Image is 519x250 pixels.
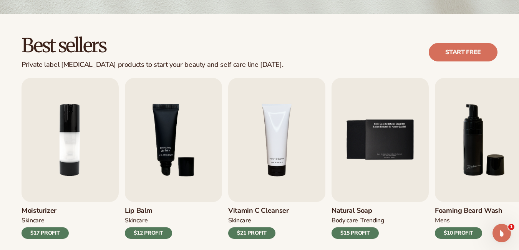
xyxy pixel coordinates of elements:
h3: Vitamin C Cleanser [228,207,289,215]
h3: Foaming beard wash [435,207,502,215]
a: 4 / 9 [228,78,325,239]
h3: Natural Soap [332,207,384,215]
div: $17 PROFIT [22,227,69,239]
div: TRENDING [360,217,384,225]
a: 2 / 9 [22,78,119,239]
div: $12 PROFIT [125,227,172,239]
a: 3 / 9 [125,78,222,239]
h3: Moisturizer [22,207,69,215]
div: mens [435,217,450,225]
div: $15 PROFIT [332,227,379,239]
h3: Lip Balm [125,207,172,215]
a: Start free [429,43,497,61]
a: 5 / 9 [332,78,429,239]
div: BODY Care [332,217,358,225]
div: Private label [MEDICAL_DATA] products to start your beauty and self care line [DATE]. [22,61,283,69]
span: 1 [508,224,514,230]
h2: Best sellers [22,36,283,56]
div: $21 PROFIT [228,227,275,239]
div: SKINCARE [125,217,148,225]
div: Skincare [228,217,251,225]
iframe: Intercom live chat [492,224,511,242]
div: $10 PROFIT [435,227,482,239]
div: SKINCARE [22,217,44,225]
